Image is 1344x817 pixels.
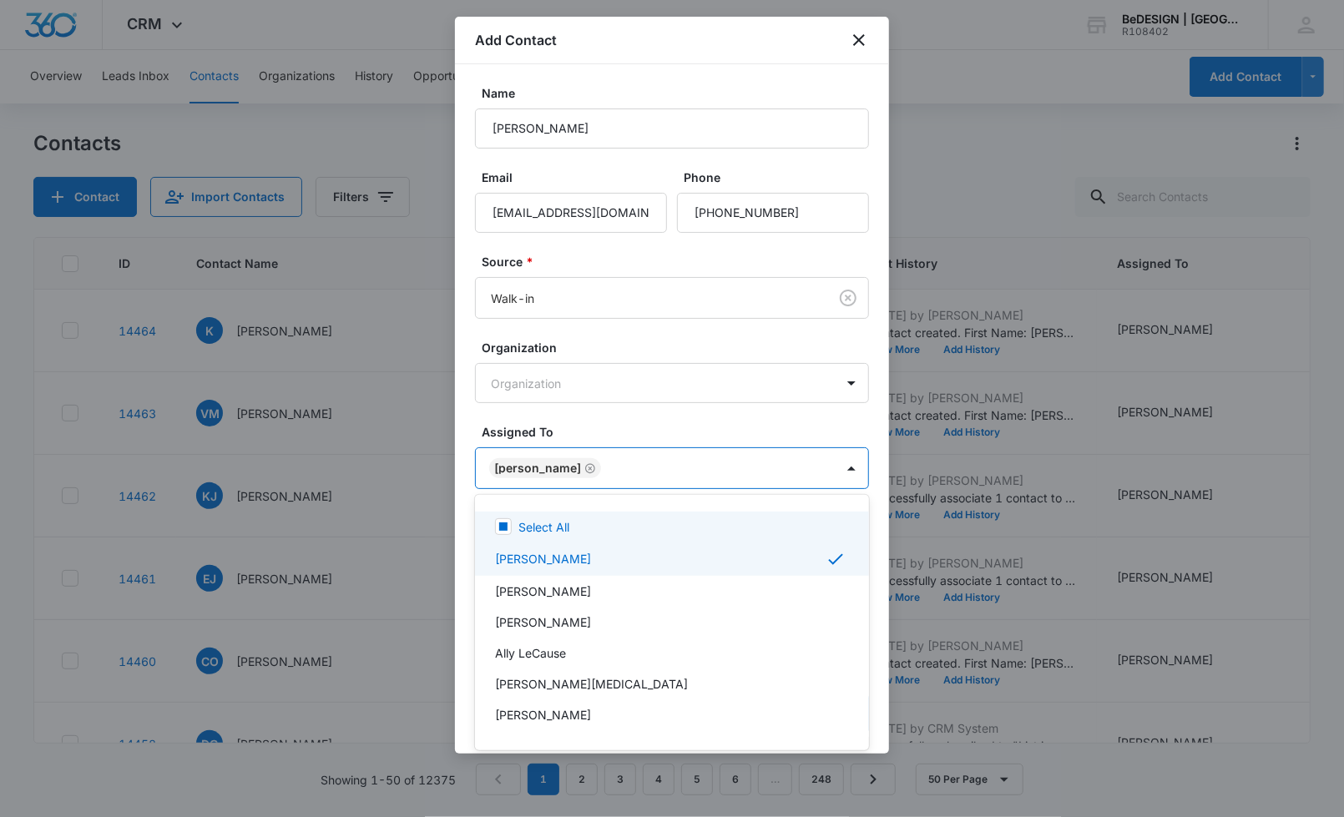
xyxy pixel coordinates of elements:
[518,518,569,536] p: Select All
[495,706,591,724] p: [PERSON_NAME]
[495,644,566,662] p: Ally LeCause
[495,675,688,693] p: [PERSON_NAME][MEDICAL_DATA]
[495,550,591,567] p: [PERSON_NAME]
[495,582,591,600] p: [PERSON_NAME]
[495,613,591,631] p: [PERSON_NAME]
